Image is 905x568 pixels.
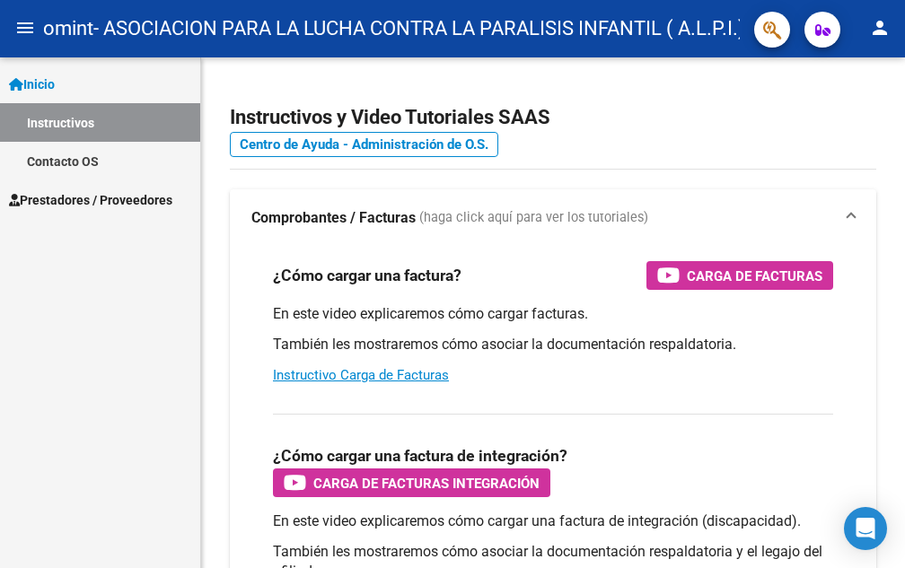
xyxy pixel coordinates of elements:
span: omint [43,9,93,48]
p: También les mostraremos cómo asociar la documentación respaldatoria. [273,335,833,354]
span: Inicio [9,74,55,94]
mat-icon: menu [14,17,36,39]
span: Prestadores / Proveedores [9,190,172,210]
h3: ¿Cómo cargar una factura de integración? [273,443,567,468]
h2: Instructivos y Video Tutoriales SAAS [230,100,876,135]
p: En este video explicaremos cómo cargar facturas. [273,304,833,324]
a: Centro de Ayuda - Administración de O.S. [230,132,498,157]
h3: ¿Cómo cargar una factura? [273,263,461,288]
mat-icon: person [869,17,891,39]
div: Open Intercom Messenger [844,507,887,550]
span: Carga de Facturas [687,265,822,287]
p: En este video explicaremos cómo cargar una factura de integración (discapacidad). [273,511,833,531]
button: Carga de Facturas Integración [273,468,550,497]
a: Instructivo Carga de Facturas [273,367,449,383]
span: (haga click aquí para ver los tutoriales) [419,208,648,228]
mat-expansion-panel-header: Comprobantes / Facturas (haga click aquí para ver los tutoriales) [230,189,876,247]
button: Carga de Facturas [646,261,833,290]
strong: Comprobantes / Facturas [251,208,416,228]
span: Carga de Facturas Integración [313,472,540,494]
